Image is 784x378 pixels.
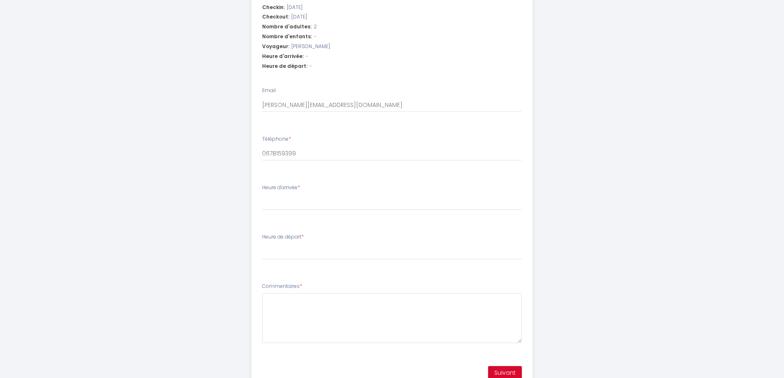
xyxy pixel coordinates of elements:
label: Téléphone [262,135,291,143]
span: - [314,33,316,41]
span: Checkout: [262,13,289,21]
span: [DATE] [291,13,307,21]
span: - [306,53,308,60]
span: - [309,63,312,70]
label: Heure d'arrivée [262,184,300,192]
label: Heure de départ [262,233,304,241]
span: 2 [314,23,317,31]
span: Nombre d'enfants: [262,33,312,41]
span: Voyageur: [262,43,289,51]
label: Email [262,87,276,95]
span: Checkin: [262,4,285,12]
span: [DATE] [287,4,302,12]
span: Heure de départ: [262,63,307,70]
span: Nombre d'adultes: [262,23,312,31]
span: Heure d'arrivée: [262,53,304,60]
span: [PERSON_NAME] [291,43,330,51]
label: Commentaires [262,283,302,290]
